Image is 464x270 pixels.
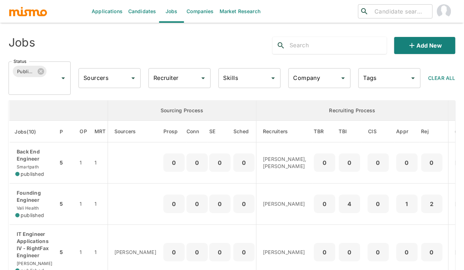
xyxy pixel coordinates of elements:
[15,261,52,266] span: [PERSON_NAME]
[93,142,108,184] td: 1
[371,199,386,209] p: 0
[15,128,45,136] span: Jobs(10)
[394,37,455,54] button: Add new
[15,148,52,162] p: Back End Engineer
[290,40,387,51] input: Search
[317,247,333,257] p: 0
[424,158,440,168] p: 0
[263,156,307,170] p: [PERSON_NAME], [PERSON_NAME]
[371,247,386,257] p: 0
[128,73,138,83] button: Open
[424,247,440,257] p: 0
[263,249,307,256] p: [PERSON_NAME]
[399,247,415,257] p: 0
[93,121,108,142] th: Market Research Total
[268,73,278,83] button: Open
[212,199,228,209] p: 0
[163,121,187,142] th: Prospects
[362,121,395,142] th: Client Interview Scheduled
[317,158,333,168] p: 0
[212,247,228,257] p: 0
[208,121,232,142] th: Sent Emails
[399,199,415,209] p: 1
[395,121,420,142] th: Approved
[408,73,418,83] button: Open
[371,158,386,168] p: 0
[337,121,362,142] th: To Be Interviewed
[74,121,93,142] th: Open Positions
[13,67,39,76] span: Published
[189,158,205,168] p: 0
[437,4,451,18] img: Carmen Vilachá
[236,158,252,168] p: 0
[166,199,182,209] p: 0
[257,101,449,121] th: Recruiting Process
[9,6,48,17] img: logo
[420,121,449,142] th: Rejected
[15,189,52,204] p: Founding Engineer
[236,199,252,209] p: 0
[189,199,205,209] p: 0
[338,73,348,83] button: Open
[166,247,182,257] p: 0
[21,171,44,178] span: published
[58,73,68,83] button: Open
[93,183,108,225] td: 1
[58,121,74,142] th: Priority
[114,249,158,256] p: [PERSON_NAME]
[372,6,430,16] input: Candidate search
[15,231,52,259] p: IT Engineer Applications IV - RightFax Engineer
[21,212,44,219] span: published
[60,128,72,136] span: P
[108,101,257,121] th: Sourcing Process
[189,247,205,257] p: 0
[58,183,74,225] td: 5
[263,200,307,207] p: [PERSON_NAME]
[342,247,357,257] p: 0
[428,75,455,81] span: Clear All
[257,121,312,142] th: Recruiters
[342,158,357,168] p: 0
[342,199,357,209] p: 4
[212,158,228,168] p: 0
[273,37,290,54] button: search
[15,164,39,169] span: Smartpath
[15,205,39,211] span: Vali Health
[13,66,47,77] div: Published
[58,142,74,184] td: 5
[399,158,415,168] p: 0
[424,199,440,209] p: 2
[74,183,93,225] td: 1
[232,121,257,142] th: Sched
[108,121,163,142] th: Sourcers
[198,73,208,83] button: Open
[312,121,337,142] th: To Be Reviewed
[166,158,182,168] p: 0
[14,58,26,64] label: Status
[317,199,333,209] p: 0
[187,121,208,142] th: Connections
[236,247,252,257] p: 0
[74,142,93,184] td: 1
[9,36,35,50] h4: Jobs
